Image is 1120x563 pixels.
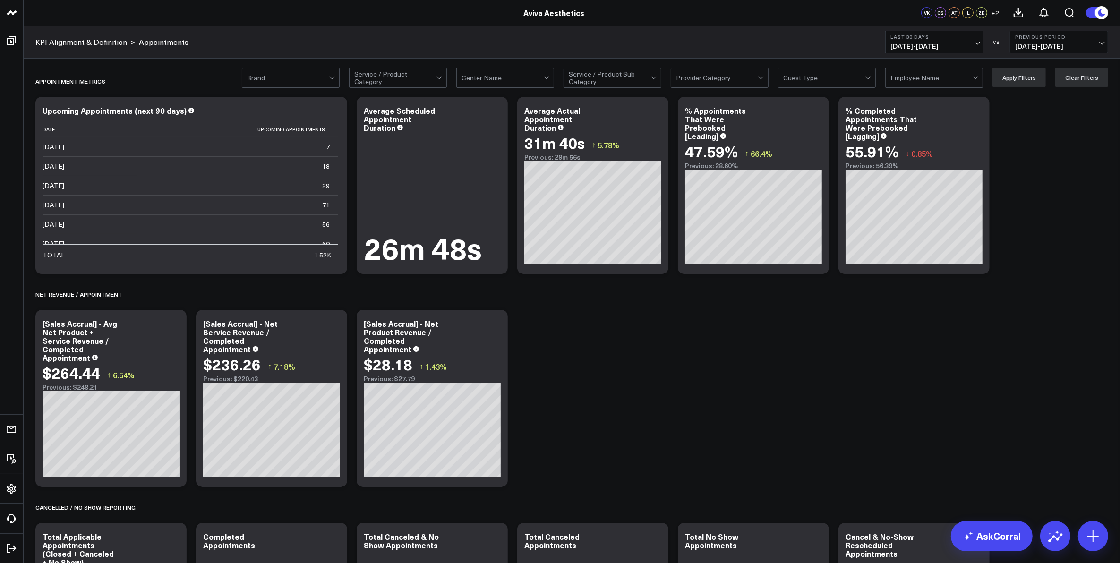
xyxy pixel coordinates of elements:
[846,531,914,559] div: Cancel & No-Show Rescheduled Appointments
[107,369,111,381] span: ↑
[425,361,447,372] span: 1.43%
[885,31,983,53] button: Last 30 Days[DATE]-[DATE]
[274,361,295,372] span: 7.18%
[43,105,187,116] div: Upcoming Appointments (next 90 days)
[203,375,340,383] div: Previous: $220.43
[598,140,619,150] span: 5.78%
[890,43,978,50] span: [DATE] - [DATE]
[43,364,100,381] div: $264.44
[43,220,64,229] div: [DATE]
[951,521,1033,551] a: AskCorral
[268,360,272,373] span: ↑
[35,37,135,47] div: >
[992,68,1046,87] button: Apply Filters
[364,105,435,133] div: Average Scheduled Appointment Duration
[921,7,932,18] div: VK
[137,122,338,137] th: Upcoming Appointments
[524,8,585,18] a: Aviva Aesthetics
[976,7,987,18] div: ZK
[43,200,64,210] div: [DATE]
[322,220,330,229] div: 56
[992,9,1000,16] span: + 2
[322,181,330,190] div: 29
[949,7,960,18] div: AT
[43,384,180,391] div: Previous: $248.21
[911,148,933,159] span: 0.85%
[990,7,1001,18] button: +2
[364,318,438,354] div: [Sales Accrual] - Net Product Revenue / Completed Appointment
[524,105,580,133] div: Average Actual Appointment Duration
[322,239,330,248] div: 60
[43,181,64,190] div: [DATE]
[43,318,117,363] div: [Sales Accrual] - Avg Net Product + Service Revenue / Completed Appointment
[43,122,137,137] th: Date
[35,70,105,92] div: Appointment Metrics
[43,250,65,260] div: TOTAL
[745,147,749,160] span: ↑
[524,154,661,161] div: Previous: 29m 56s
[419,360,423,373] span: ↑
[322,162,330,171] div: 18
[1015,43,1103,50] span: [DATE] - [DATE]
[113,370,135,380] span: 6.54%
[524,134,585,151] div: 31m 40s
[43,239,64,248] div: [DATE]
[35,37,127,47] a: KPI Alignment & Definition
[139,37,188,47] a: Appointments
[962,7,974,18] div: IL
[846,143,898,160] div: 55.91%
[314,250,331,260] div: 1.52K
[43,142,64,152] div: [DATE]
[846,162,983,170] div: Previous: 56.39%
[890,34,978,40] b: Last 30 Days
[1055,68,1108,87] button: Clear Filters
[1015,34,1103,40] b: Previous Period
[364,531,439,550] div: Total Canceled & No Show Appointments
[203,318,278,354] div: [Sales Accrual] - Net Service Revenue / Completed Appointment
[35,283,122,305] div: Net Revenue / Appointment
[203,531,255,550] div: Completed Appointments
[685,162,822,170] div: Previous: 28.60%
[326,142,330,152] div: 7
[203,356,261,373] div: $236.26
[364,233,482,262] div: 26m 48s
[364,356,412,373] div: $28.18
[592,139,596,151] span: ↑
[43,162,64,171] div: [DATE]
[988,39,1005,45] div: VS
[846,105,917,141] div: % Completed Appointments That Were Prebooked [Lagging]
[524,531,580,550] div: Total Canceled Appointments
[935,7,946,18] div: CS
[364,375,501,383] div: Previous: $27.79
[35,496,136,518] div: Cancelled / No Show Reporting
[906,147,909,160] span: ↓
[685,105,746,141] div: % Appointments That Were Prebooked [Leading]
[685,531,738,550] div: Total No Show Appointments
[751,148,772,159] span: 66.4%
[322,200,330,210] div: 71
[1010,31,1108,53] button: Previous Period[DATE]-[DATE]
[685,143,738,160] div: 47.59%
